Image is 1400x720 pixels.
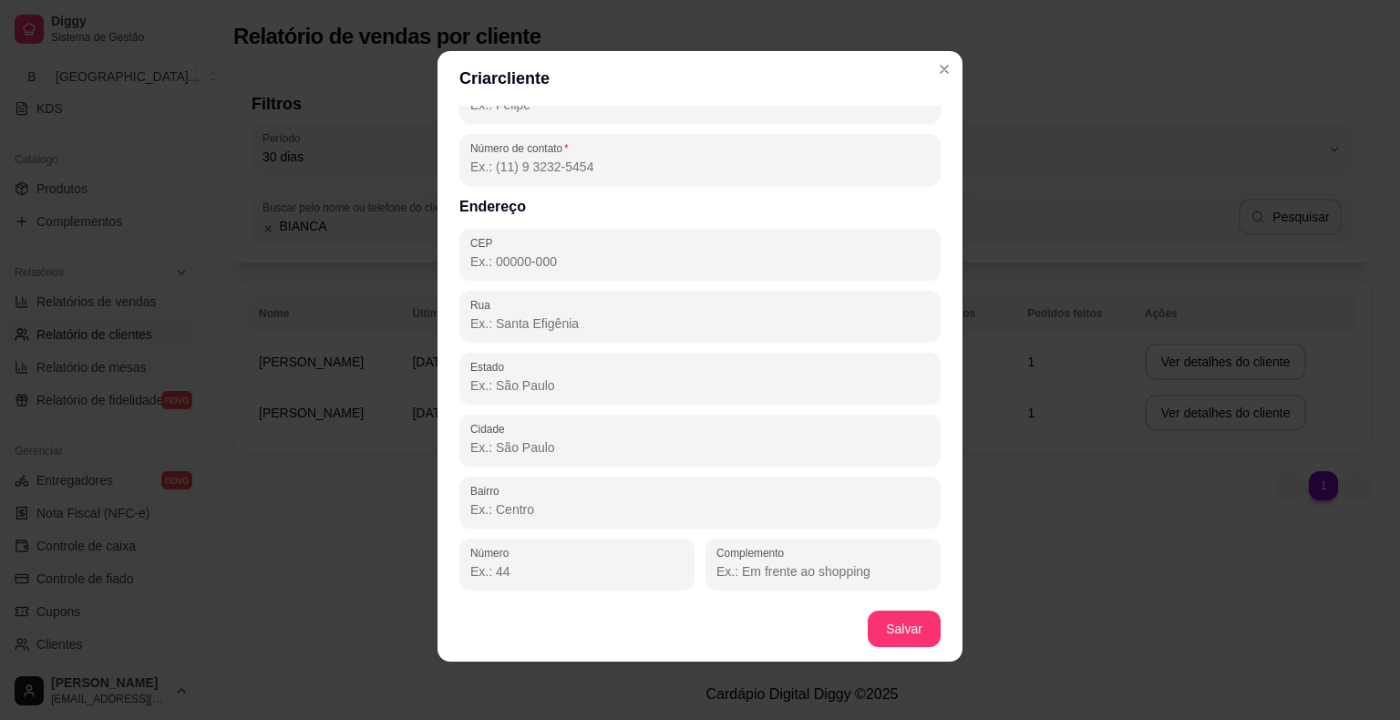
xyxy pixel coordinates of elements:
label: Bairro [470,483,506,499]
button: Close [930,55,959,84]
input: Estado [470,376,930,395]
label: Número de contato [470,140,574,156]
label: Número [470,545,515,561]
h2: Endereço [459,196,941,218]
label: CEP [470,235,499,251]
button: Salvar [868,611,941,647]
label: Estado [470,359,510,375]
input: Número de contato [470,158,930,176]
input: Cidade [470,438,930,457]
input: Bairro [470,500,930,519]
input: Rua [470,314,930,333]
label: Rua [470,297,497,313]
input: Número [470,562,684,581]
label: Cidade [470,421,511,437]
header: Criar cliente [437,51,962,106]
input: CEP [470,252,930,271]
label: Complemento [716,545,790,561]
input: Complemento [716,562,930,581]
